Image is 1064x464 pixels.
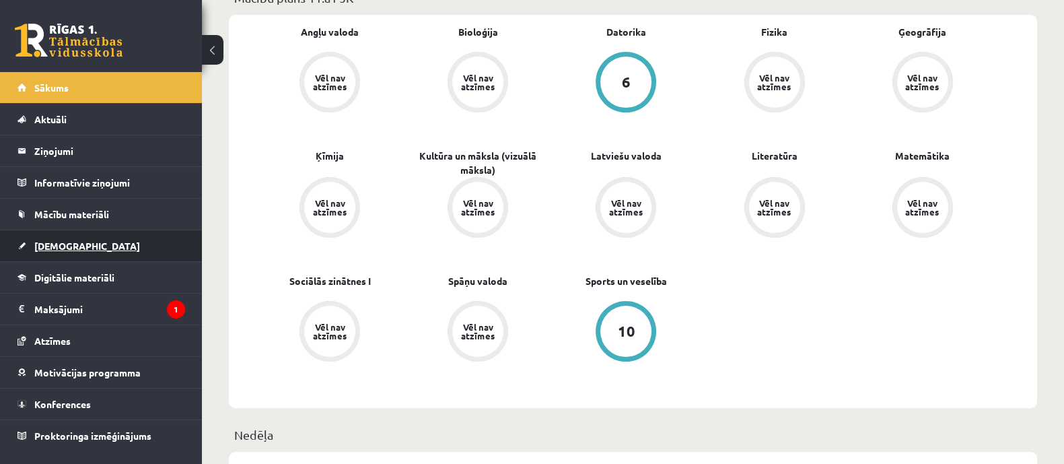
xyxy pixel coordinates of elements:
[34,208,109,220] span: Mācību materiāli
[756,199,793,216] div: Vēl nav atzīmes
[34,335,71,347] span: Atzīmes
[234,426,1032,444] p: Nedēļa
[34,135,185,166] legend: Ziņojumi
[898,25,946,39] a: Ģeogrāfija
[607,199,645,216] div: Vēl nav atzīmes
[17,389,185,420] a: Konferences
[606,25,646,39] a: Datorika
[17,230,185,261] a: [DEMOGRAPHIC_DATA]
[552,177,700,240] a: Vēl nav atzīmes
[17,135,185,166] a: Ziņojumi
[316,149,344,163] a: Ķīmija
[404,177,552,240] a: Vēl nav atzīmes
[756,73,793,91] div: Vēl nav atzīmes
[591,149,662,163] a: Latviešu valoda
[448,274,507,288] a: Spāņu valoda
[301,25,359,39] a: Angļu valoda
[17,325,185,356] a: Atzīmes
[404,301,552,364] a: Vēl nav atzīmes
[701,52,849,115] a: Vēl nav atzīmes
[34,113,67,125] span: Aktuāli
[617,324,635,339] div: 10
[17,72,185,103] a: Sākums
[849,177,997,240] a: Vēl nav atzīmes
[17,294,185,325] a: Maksājumi1
[761,25,787,39] a: Fizika
[17,199,185,230] a: Mācību materiāli
[34,271,114,284] span: Digitālie materiāli
[459,199,497,216] div: Vēl nav atzīmes
[167,300,185,319] i: 1
[34,294,185,325] legend: Maksājumi
[552,52,700,115] a: 6
[459,323,497,340] div: Vēl nav atzīmes
[34,167,185,198] legend: Informatīvie ziņojumi
[17,167,185,198] a: Informatīvie ziņojumi
[849,52,997,115] a: Vēl nav atzīmes
[17,262,185,293] a: Digitālie materiāli
[904,199,942,216] div: Vēl nav atzīmes
[17,357,185,388] a: Motivācijas programma
[34,398,91,410] span: Konferences
[622,75,631,90] div: 6
[34,240,140,252] span: [DEMOGRAPHIC_DATA]
[311,73,349,91] div: Vēl nav atzīmes
[458,25,498,39] a: Bioloģija
[904,73,942,91] div: Vēl nav atzīmes
[404,52,552,115] a: Vēl nav atzīmes
[34,81,69,94] span: Sākums
[895,149,950,163] a: Matemātika
[586,274,667,288] a: Sports un veselība
[311,199,349,216] div: Vēl nav atzīmes
[752,149,797,163] a: Literatūra
[34,366,141,378] span: Motivācijas programma
[256,177,404,240] a: Vēl nav atzīmes
[34,430,151,442] span: Proktoringa izmēģinājums
[289,274,371,288] a: Sociālās zinātnes I
[311,323,349,340] div: Vēl nav atzīmes
[256,52,404,115] a: Vēl nav atzīmes
[552,301,700,364] a: 10
[459,73,497,91] div: Vēl nav atzīmes
[15,24,122,57] a: Rīgas 1. Tālmācības vidusskola
[404,149,552,177] a: Kultūra un māksla (vizuālā māksla)
[256,301,404,364] a: Vēl nav atzīmes
[17,420,185,451] a: Proktoringa izmēģinājums
[17,104,185,135] a: Aktuāli
[701,177,849,240] a: Vēl nav atzīmes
